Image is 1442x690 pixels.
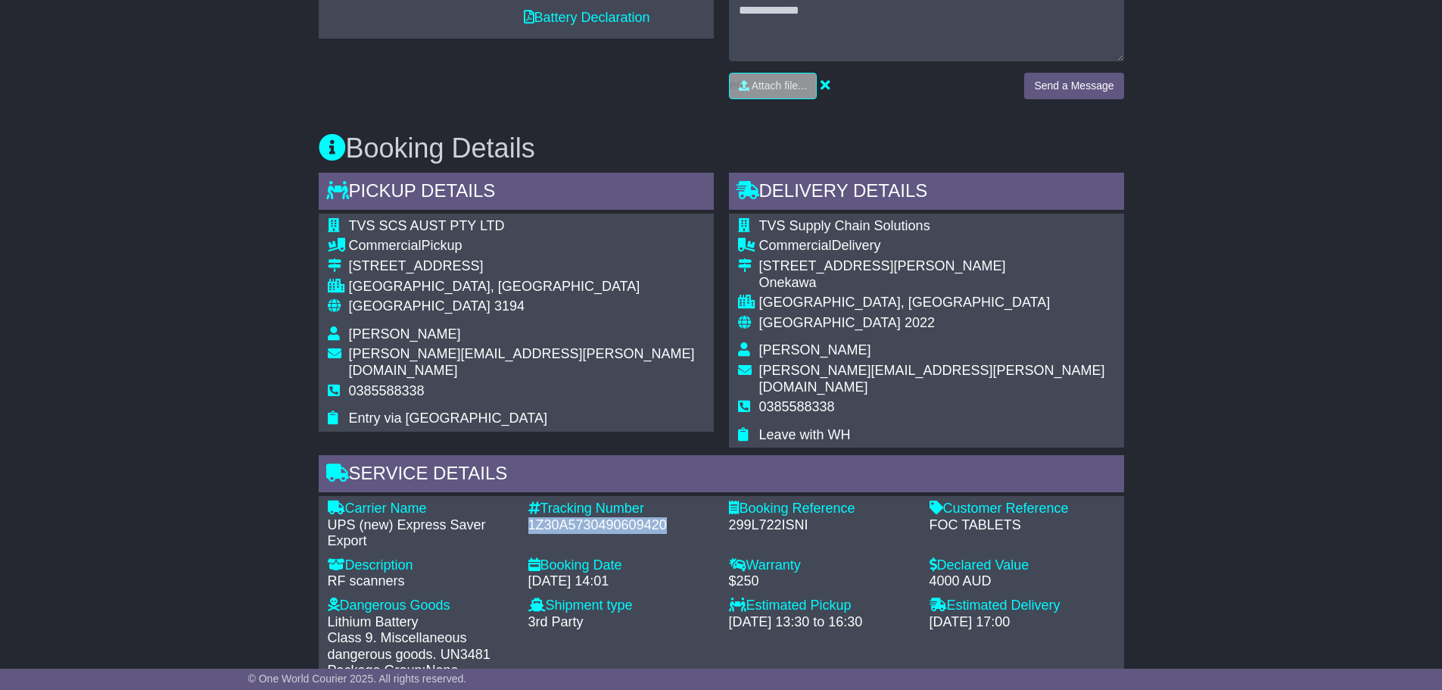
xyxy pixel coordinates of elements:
[328,630,467,662] span: Class 9. Miscellaneous dangerous goods.
[328,663,513,679] div: Package Group:
[729,517,914,534] div: 299L722ISNI
[930,501,1115,517] div: Customer Reference
[528,557,714,574] div: Booking Date
[729,598,914,614] div: Estimated Pickup
[729,501,914,517] div: Booking Reference
[759,238,1115,254] div: Delivery
[319,173,714,214] div: Pickup Details
[349,258,705,275] div: [STREET_ADDRESS]
[349,298,491,314] span: [GEOGRAPHIC_DATA]
[729,573,914,590] div: $250
[349,346,695,378] span: [PERSON_NAME][EMAIL_ADDRESS][PERSON_NAME][DOMAIN_NAME]
[930,614,1115,631] div: [DATE] 17:00
[328,517,513,550] div: UPS (new) Express Saver Export
[930,557,1115,574] div: Declared Value
[349,238,705,254] div: Pickup
[759,275,1115,292] div: Onekawa
[528,517,714,534] div: 1Z30A5730490609420
[759,218,930,233] span: TVS Supply Chain Solutions
[328,598,513,614] div: Dangerous Goods
[528,573,714,590] div: [DATE] 14:01
[349,218,505,233] span: TVS SCS AUST PTY LTD
[729,557,914,574] div: Warranty
[494,298,525,314] span: 3194
[328,614,419,629] span: Lithium Battery
[328,501,513,517] div: Carrier Name
[759,295,1115,311] div: [GEOGRAPHIC_DATA], [GEOGRAPHIC_DATA]
[426,663,459,678] span: None
[759,315,901,330] span: [GEOGRAPHIC_DATA]
[349,383,425,398] span: 0385588338
[349,238,422,253] span: Commercial
[759,399,835,414] span: 0385588338
[905,315,935,330] span: 2022
[248,673,467,685] span: © One World Courier 2025. All rights reserved.
[524,10,650,25] a: Battery Declaration
[349,411,547,426] span: Entry via [GEOGRAPHIC_DATA]
[328,573,513,590] div: RF scanners
[319,133,1124,164] h3: Booking Details
[1024,73,1123,99] button: Send a Message
[729,614,914,631] div: [DATE] 13:30 to 16:30
[759,363,1105,395] span: [PERSON_NAME][EMAIL_ADDRESS][PERSON_NAME][DOMAIN_NAME]
[328,557,513,574] div: Description
[759,238,832,253] span: Commercial
[528,501,714,517] div: Tracking Number
[930,517,1115,534] div: FOC TABLETS
[729,173,1124,214] div: Delivery Details
[759,258,1115,275] div: [STREET_ADDRESS][PERSON_NAME]
[528,598,714,614] div: Shipment type
[349,279,705,295] div: [GEOGRAPHIC_DATA], [GEOGRAPHIC_DATA]
[349,326,461,342] span: [PERSON_NAME]
[930,598,1115,614] div: Estimated Delivery
[930,573,1115,590] div: 4000 AUD
[441,647,491,662] span: UN3481
[528,614,584,629] span: 3rd Party
[759,342,871,357] span: [PERSON_NAME]
[319,455,1124,496] div: Service Details
[759,427,851,442] span: Leave with WH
